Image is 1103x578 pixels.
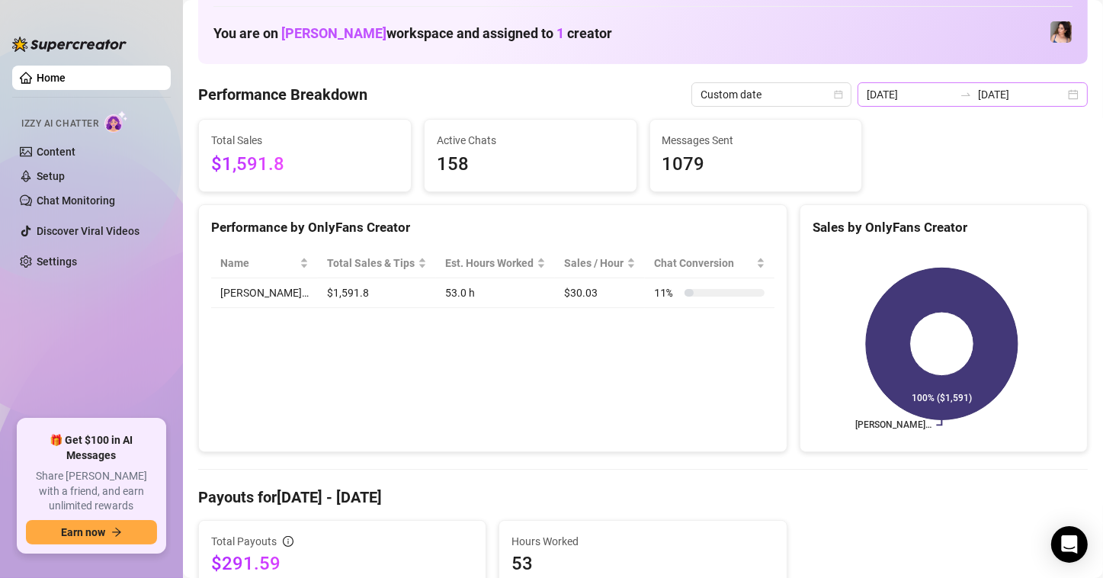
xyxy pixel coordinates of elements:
[26,469,157,514] span: Share [PERSON_NAME] with a friend, and earn unlimited rewards
[978,86,1065,103] input: End date
[556,25,564,41] span: 1
[21,117,98,131] span: Izzy AI Chatter
[511,551,774,576] span: 53
[960,88,972,101] span: swap-right
[26,433,157,463] span: 🎁 Get $100 in AI Messages
[436,278,555,308] td: 53.0 h
[555,249,645,278] th: Sales / Hour
[437,132,624,149] span: Active Chats
[211,551,473,576] span: $291.59
[662,132,850,149] span: Messages Sent
[213,25,612,42] h1: You are on workspace and assigned to creator
[26,520,157,544] button: Earn nowarrow-right
[37,146,75,158] a: Content
[211,132,399,149] span: Total Sales
[198,84,367,105] h4: Performance Breakdown
[220,255,297,271] span: Name
[318,249,436,278] th: Total Sales & Tips
[111,527,122,538] span: arrow-right
[61,526,105,538] span: Earn now
[645,249,774,278] th: Chat Conversion
[511,533,774,550] span: Hours Worked
[211,217,774,238] div: Performance by OnlyFans Creator
[867,86,954,103] input: Start date
[564,255,624,271] span: Sales / Hour
[211,150,399,179] span: $1,591.8
[327,255,415,271] span: Total Sales & Tips
[281,25,386,41] span: [PERSON_NAME]
[37,225,139,237] a: Discover Viral Videos
[37,194,115,207] a: Chat Monitoring
[37,255,77,268] a: Settings
[198,486,1088,508] h4: Payouts for [DATE] - [DATE]
[834,90,843,99] span: calendar
[654,284,678,301] span: 11 %
[654,255,752,271] span: Chat Conversion
[662,150,850,179] span: 1079
[12,37,127,52] img: logo-BBDzfeDw.svg
[555,278,645,308] td: $30.03
[211,278,318,308] td: [PERSON_NAME]…
[1050,21,1072,43] img: Lauren
[445,255,534,271] div: Est. Hours Worked
[318,278,436,308] td: $1,591.8
[104,111,128,133] img: AI Chatter
[1051,526,1088,563] div: Open Intercom Messenger
[960,88,972,101] span: to
[813,217,1075,238] div: Sales by OnlyFans Creator
[37,170,65,182] a: Setup
[37,72,66,84] a: Home
[855,420,931,431] text: [PERSON_NAME]…
[211,533,277,550] span: Total Payouts
[211,249,318,278] th: Name
[437,150,624,179] span: 158
[283,536,293,547] span: info-circle
[701,83,842,106] span: Custom date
